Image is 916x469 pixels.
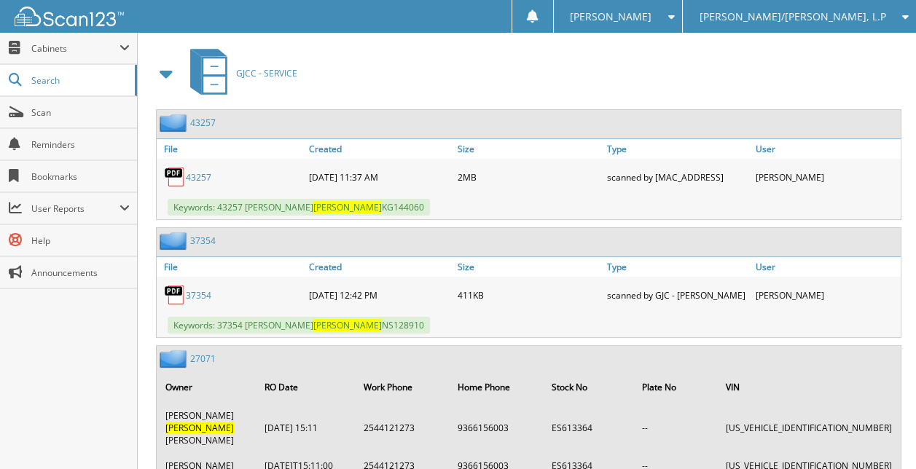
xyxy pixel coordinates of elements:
td: [US_VEHICLE_IDENTIFICATION_NUMBER] [719,403,899,452]
th: Stock No [544,372,633,402]
img: PDF.png [164,284,186,306]
td: 9366156003 [450,403,543,452]
span: [PERSON_NAME] [165,422,234,434]
a: Type [603,139,752,159]
a: Size [454,257,603,277]
img: folder2.png [160,114,190,132]
span: [PERSON_NAME] [313,201,382,213]
td: 2544121273 [356,403,449,452]
div: scanned by [MAC_ADDRESS] [603,162,752,192]
img: folder2.png [160,350,190,368]
span: [PERSON_NAME] [570,12,651,21]
td: ES613364 [544,403,633,452]
th: Owner [158,372,256,402]
a: Created [305,257,454,277]
div: [DATE] 11:37 AM [305,162,454,192]
div: [PERSON_NAME] [752,162,901,192]
a: File [157,139,305,159]
span: Help [31,234,130,247]
a: 37354 [186,289,211,301]
a: 27071 [190,352,216,365]
td: [PERSON_NAME] [PERSON_NAME] [158,403,256,452]
span: Bookmarks [31,170,130,183]
a: 43257 [190,117,216,129]
span: Announcements [31,267,130,279]
a: 43257 [186,171,211,184]
div: [DATE] 12:42 PM [305,280,454,310]
span: [PERSON_NAME] [313,319,382,331]
span: User Reports [31,202,120,215]
span: [PERSON_NAME]/[PERSON_NAME], L.P [699,12,885,21]
th: VIN [719,372,899,402]
span: GJCC - SERVICE [236,67,297,79]
div: 2MB [454,162,603,192]
td: -- [635,403,717,452]
span: Search [31,74,128,87]
iframe: Chat Widget [843,399,916,469]
a: 37354 [190,234,216,247]
img: folder2.png [160,232,190,250]
th: Plate No [635,372,717,402]
th: RO Date [257,372,355,402]
a: Type [603,257,752,277]
a: Size [454,139,603,159]
th: Work Phone [356,372,449,402]
img: PDF.png [164,166,186,188]
div: scanned by GJC - [PERSON_NAME] [603,280,752,310]
div: 411KB [454,280,603,310]
a: GJCC - SERVICE [181,44,297,102]
span: Cabinets [31,42,120,55]
a: User [752,257,901,277]
a: User [752,139,901,159]
td: [DATE] 15:11 [257,403,355,452]
span: Reminders [31,138,130,151]
a: File [157,257,305,277]
th: Home Phone [450,372,543,402]
span: Keywords: 43257 [PERSON_NAME] KG144060 [168,199,430,216]
a: Created [305,139,454,159]
span: Scan [31,106,130,119]
span: Keywords: 37354 [PERSON_NAME] NS128910 [168,317,430,334]
img: scan123-logo-white.svg [15,7,124,26]
div: [PERSON_NAME] [752,280,901,310]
